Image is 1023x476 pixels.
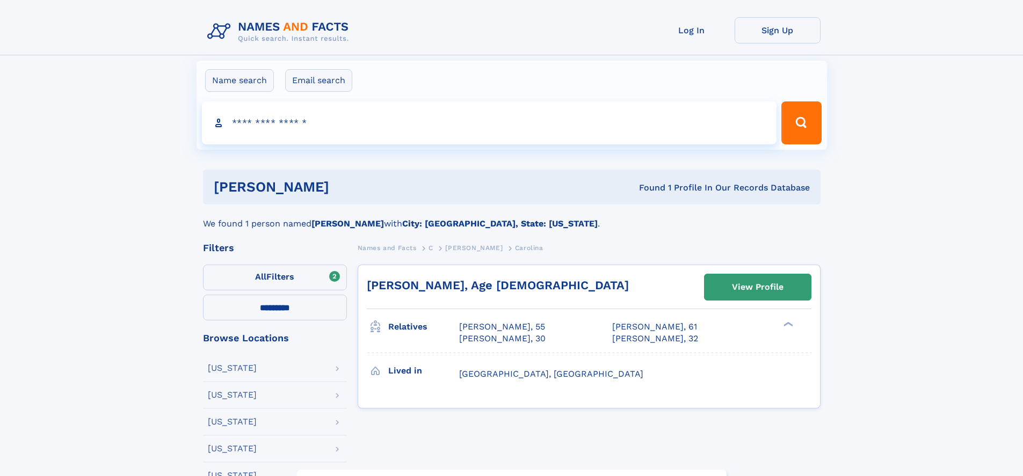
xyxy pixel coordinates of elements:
h1: [PERSON_NAME] [214,180,484,194]
div: [US_STATE] [208,444,257,453]
label: Filters [203,265,347,290]
a: [PERSON_NAME], 61 [612,321,697,333]
div: Filters [203,243,347,253]
a: [PERSON_NAME], 30 [459,333,546,345]
b: [PERSON_NAME] [311,218,384,229]
div: [US_STATE] [208,391,257,399]
div: ❯ [781,321,794,328]
a: [PERSON_NAME], 55 [459,321,545,333]
span: Carolina [515,244,543,252]
a: C [429,241,433,254]
h3: Relatives [388,318,459,336]
input: search input [202,101,777,144]
a: View Profile [705,274,811,300]
span: [GEOGRAPHIC_DATA], [GEOGRAPHIC_DATA] [459,369,643,379]
span: [PERSON_NAME] [445,244,503,252]
div: [US_STATE] [208,418,257,426]
label: Email search [285,69,352,92]
a: [PERSON_NAME], 32 [612,333,698,345]
b: City: [GEOGRAPHIC_DATA], State: [US_STATE] [402,218,598,229]
div: We found 1 person named with . [203,204,821,230]
label: Name search [205,69,274,92]
a: Log In [649,17,735,43]
button: Search Button [781,101,821,144]
a: [PERSON_NAME] [445,241,503,254]
div: [US_STATE] [208,364,257,372]
h3: Lived in [388,362,459,380]
div: View Profile [732,275,783,299]
span: C [429,244,433,252]
img: Logo Names and Facts [203,17,358,46]
div: Found 1 Profile In Our Records Database [484,182,810,194]
span: All [255,272,266,282]
a: [PERSON_NAME], Age [DEMOGRAPHIC_DATA] [367,279,629,292]
a: Names and Facts [358,241,417,254]
a: Sign Up [735,17,821,43]
div: Browse Locations [203,333,347,343]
